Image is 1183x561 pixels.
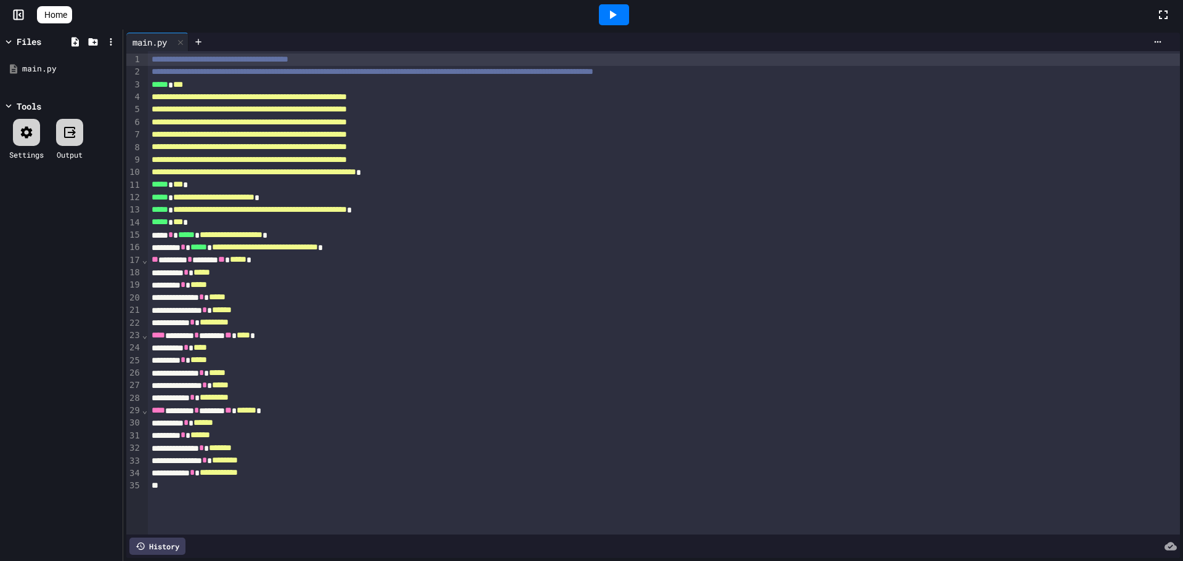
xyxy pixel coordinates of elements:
[142,255,148,265] span: Fold line
[126,442,142,454] div: 32
[126,304,142,317] div: 21
[126,279,142,291] div: 19
[126,142,142,154] div: 8
[126,103,142,116] div: 5
[9,149,44,160] div: Settings
[126,417,142,429] div: 30
[37,6,72,23] a: Home
[126,430,142,442] div: 31
[126,355,142,367] div: 25
[126,154,142,166] div: 9
[126,192,142,204] div: 12
[126,329,142,342] div: 23
[126,392,142,405] div: 28
[126,217,142,229] div: 14
[126,54,142,66] div: 1
[17,100,41,113] div: Tools
[22,63,118,75] div: main.py
[126,166,142,179] div: 10
[126,317,142,329] div: 22
[44,9,67,21] span: Home
[126,480,142,492] div: 35
[126,342,142,354] div: 24
[126,254,142,267] div: 17
[126,91,142,103] div: 4
[142,330,148,340] span: Fold line
[129,538,185,555] div: History
[126,379,142,392] div: 27
[126,129,142,141] div: 7
[126,179,142,192] div: 11
[126,455,142,467] div: 33
[126,405,142,417] div: 29
[126,367,142,379] div: 26
[126,229,142,241] div: 15
[126,36,173,49] div: main.py
[126,79,142,91] div: 3
[126,204,142,216] div: 13
[126,292,142,304] div: 20
[126,241,142,254] div: 16
[126,267,142,279] div: 18
[126,66,142,78] div: 2
[142,405,148,415] span: Fold line
[57,149,83,160] div: Output
[126,467,142,480] div: 34
[126,33,189,51] div: main.py
[17,35,41,48] div: Files
[126,116,142,129] div: 6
